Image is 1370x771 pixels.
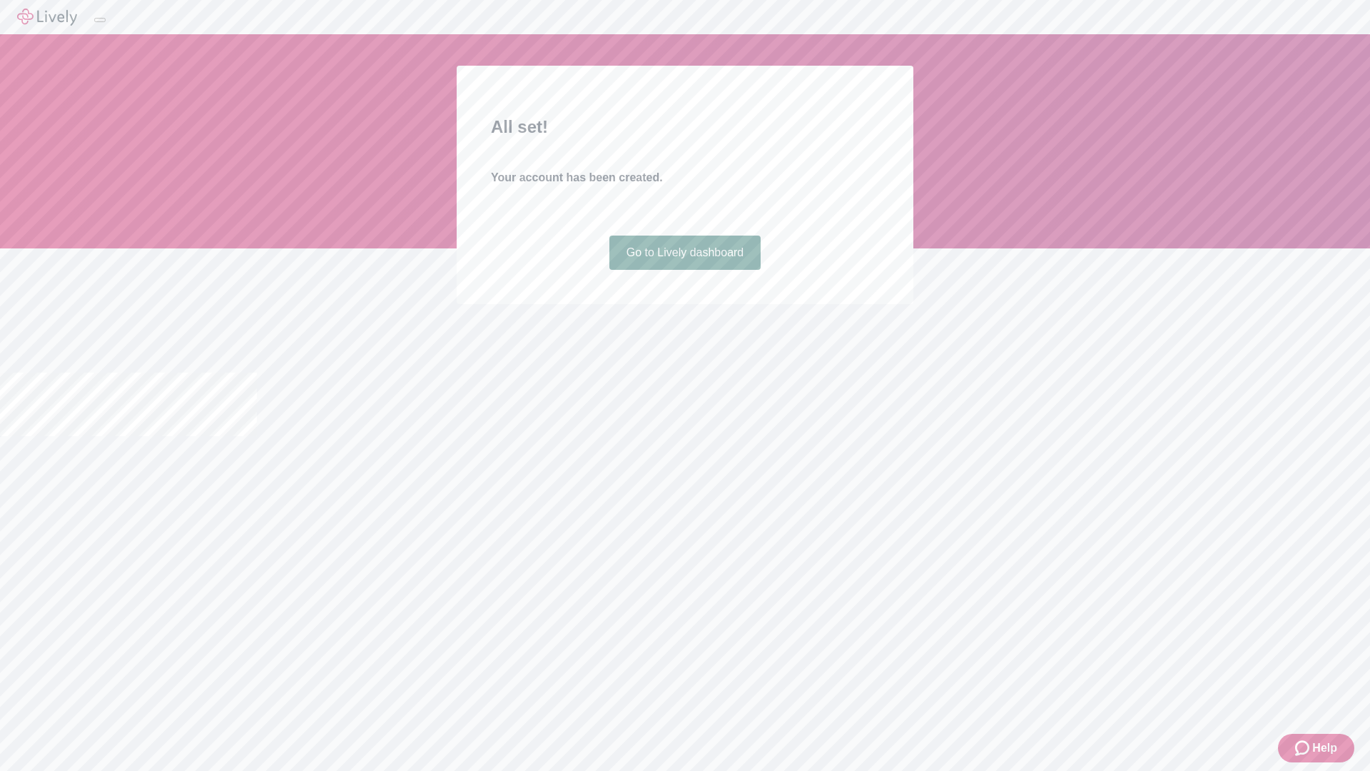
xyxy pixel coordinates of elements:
[1278,734,1354,762] button: Zendesk support iconHelp
[17,9,77,26] img: Lively
[1295,740,1312,757] svg: Zendesk support icon
[491,169,879,186] h4: Your account has been created.
[609,236,761,270] a: Go to Lively dashboard
[491,114,879,140] h2: All set!
[94,18,106,22] button: Log out
[1312,740,1337,757] span: Help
